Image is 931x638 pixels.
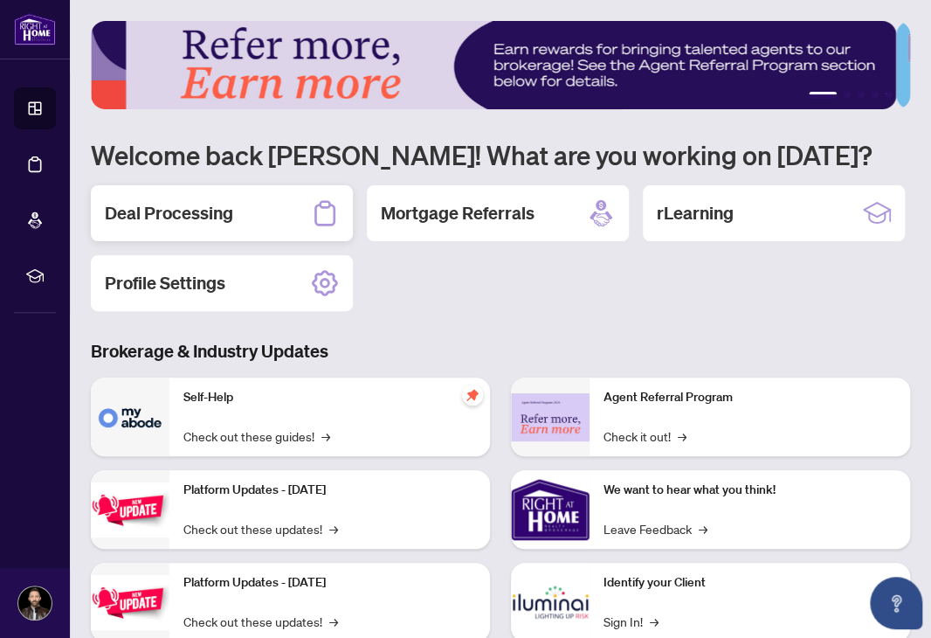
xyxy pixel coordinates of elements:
[183,481,476,500] p: Platform Updates - [DATE]
[872,92,879,99] button: 4
[329,612,338,631] span: →
[105,201,233,225] h2: Deal Processing
[91,21,896,109] img: Slide 0
[321,426,330,446] span: →
[462,385,483,406] span: pushpin
[18,586,52,620] img: Profile Icon
[183,612,338,631] a: Check out these updates!→
[183,519,338,538] a: Check out these updates!→
[91,482,169,537] img: Platform Updates - July 21, 2025
[603,519,707,538] a: Leave Feedback→
[858,92,865,99] button: 3
[329,519,338,538] span: →
[699,519,707,538] span: →
[183,388,476,407] p: Self-Help
[657,201,734,225] h2: rLearning
[91,339,910,364] h3: Brokerage & Industry Updates
[603,388,896,407] p: Agent Referral Program
[183,573,476,593] p: Platform Updates - [DATE]
[183,426,330,446] a: Check out these guides!→
[870,577,922,629] button: Open asap
[809,92,837,99] button: 1
[91,575,169,630] img: Platform Updates - July 8, 2025
[603,481,896,500] p: We want to hear what you think!
[603,426,686,446] a: Check it out!→
[381,201,534,225] h2: Mortgage Referrals
[511,470,590,549] img: We want to hear what you think!
[603,573,896,593] p: Identify your Client
[650,612,659,631] span: →
[603,612,659,631] a: Sign In!→
[886,92,893,99] button: 5
[678,426,686,446] span: →
[91,378,169,456] img: Self-Help
[511,393,590,441] img: Agent Referral Program
[844,92,851,99] button: 2
[14,13,56,45] img: logo
[105,271,225,295] h2: Profile Settings
[91,138,910,171] h1: Welcome back [PERSON_NAME]! What are you working on [DATE]?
